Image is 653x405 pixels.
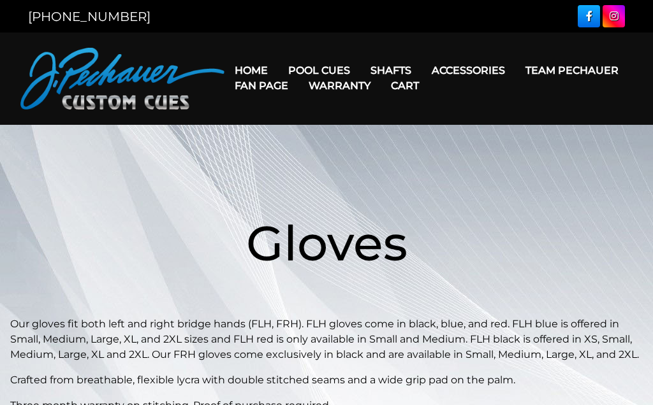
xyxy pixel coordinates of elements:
a: Warranty [298,69,381,102]
p: Crafted from breathable, flexible lycra with double stitched seams and a wide grip pad on the palm. [10,373,643,388]
a: [PHONE_NUMBER] [28,9,150,24]
a: Shafts [360,54,422,87]
a: Accessories [422,54,515,87]
a: Cart [381,69,429,102]
a: Team Pechauer [515,54,629,87]
a: Home [224,54,278,87]
span: Gloves [246,213,407,273]
p: Our gloves fit both left and right bridge hands (FLH, FRH). FLH gloves come in black, blue, and r... [10,316,643,362]
img: Pechauer Custom Cues [20,48,224,110]
a: Pool Cues [278,54,360,87]
a: Fan Page [224,69,298,102]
